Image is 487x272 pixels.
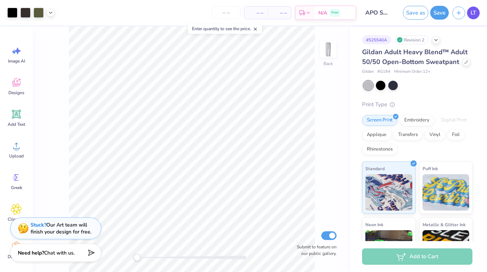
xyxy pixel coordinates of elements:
button: Save [430,6,449,20]
div: Revision 2 [395,35,428,44]
strong: Need help? [18,249,44,256]
span: Chat with us. [44,249,75,256]
div: Applique [362,129,391,140]
img: Neon Ink [365,230,412,267]
div: Enter quantity to see the price. [188,24,262,34]
img: Puff Ink [423,174,470,211]
input: Untitled Design [360,5,396,20]
span: – – [249,9,263,17]
img: Back [321,42,335,57]
span: Standard [365,165,385,172]
span: Minimum Order: 12 + [394,69,431,75]
span: Decorate [8,254,25,260]
span: Puff Ink [423,165,438,172]
span: Designs [8,90,24,96]
div: Our Art team will finish your design for free. [31,221,91,235]
input: – – [212,6,240,19]
label: Submit to feature on our public gallery. [293,244,337,257]
span: Greek [11,185,22,191]
strong: Stuck? [31,221,46,228]
div: Rhinestones [362,144,397,155]
div: Print Type [362,100,472,109]
div: Foil [447,129,464,140]
span: Add Text [8,121,25,127]
span: Upload [9,153,24,159]
span: Image AI [8,58,25,64]
span: Gildan Adult Heavy Blend™ Adult 50/50 Open-Bottom Sweatpant [362,48,468,66]
a: LT [467,7,480,19]
img: Standard [365,174,412,211]
button: Save as [403,6,428,20]
span: Clipart & logos [4,216,28,228]
div: Screen Print [362,115,397,126]
span: N/A [318,9,327,17]
span: Metallic & Glitter Ink [423,221,466,228]
div: Digital Print [436,115,472,126]
div: Accessibility label [133,254,141,261]
span: Free [331,10,338,15]
div: Vinyl [425,129,445,140]
span: Neon Ink [365,221,383,228]
span: LT [471,9,476,17]
span: # G184 [377,69,390,75]
span: Gildan [362,69,374,75]
img: Metallic & Glitter Ink [423,230,470,267]
div: Embroidery [400,115,434,126]
div: Transfers [393,129,423,140]
div: Back [323,60,333,67]
div: # 525540A [362,35,391,44]
span: – – [272,9,287,17]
